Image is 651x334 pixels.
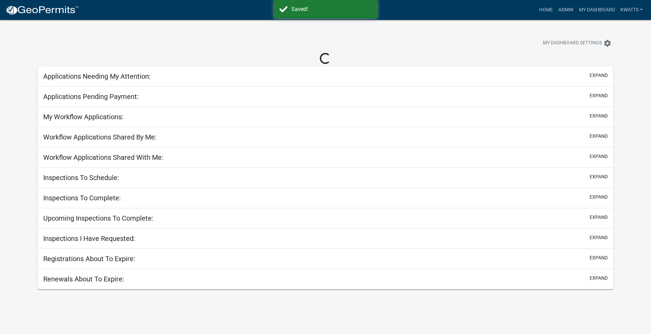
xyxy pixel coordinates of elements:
[43,113,124,121] h5: My Workflow Applications:
[590,234,608,241] button: expand
[43,214,153,222] h5: Upcoming Inspections To Complete:
[590,133,608,140] button: expand
[43,153,163,162] h5: Workflow Applications Shared With Me:
[590,193,608,201] button: expand
[590,112,608,120] button: expand
[537,36,617,50] button: My Dashboard Settingssettings
[590,173,608,180] button: expand
[291,5,372,13] div: Saved!
[590,254,608,261] button: expand
[43,133,156,141] h5: Workflow Applications Shared By Me:
[43,174,119,182] h5: Inspections To Schedule:
[43,92,139,101] h5: Applications Pending Payment:
[43,275,124,283] h5: Renewals About To Expire:
[543,39,602,47] span: My Dashboard Settings
[43,234,135,243] h5: Inspections I Have Requested:
[536,3,556,16] a: Home
[590,72,608,79] button: expand
[590,92,608,99] button: expand
[590,214,608,221] button: expand
[556,3,576,16] a: Admin
[43,194,121,202] h5: Inspections To Complete:
[618,3,646,16] a: Kwatts
[43,255,135,263] h5: Registrations About To Expire:
[590,153,608,160] button: expand
[576,3,618,16] a: My Dashboard
[43,72,151,80] h5: Applications Needing My Attention:
[603,39,612,47] i: settings
[590,275,608,282] button: expand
